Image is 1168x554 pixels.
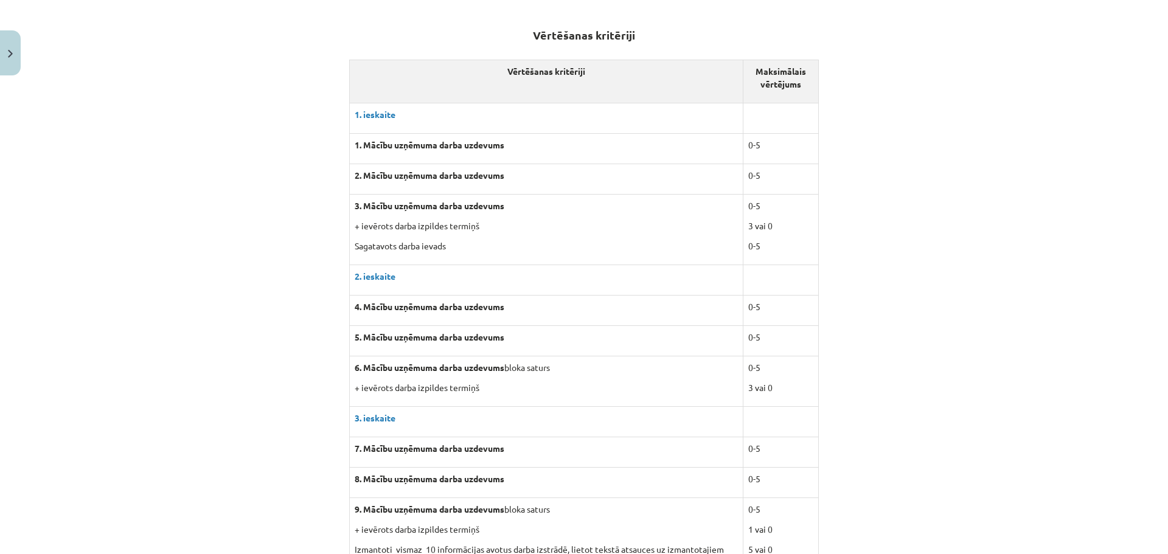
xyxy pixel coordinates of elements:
[355,301,504,312] b: 4. Mācību uzņēmuma darba uzdevums
[355,271,395,282] strong: 2. ieskaite
[355,412,395,423] span: 3. ieskaite
[748,381,814,394] p: 3 vai 0
[355,109,395,120] strong: 1. ieskaite
[355,362,504,373] b: 6. Mācību uzņēmuma darba uzdevums
[748,65,814,91] p: Maksimālais vērtējums
[748,442,814,455] p: 0-5
[355,504,504,514] b: 9. Mācību uzņēmuma darba uzdevums
[748,331,814,344] p: 0-5
[355,220,738,232] p: + ievērots darba izpildes termiņš
[748,473,814,485] p: 0-5
[355,331,504,342] b: 5. Mācību uzņēmuma darba uzdevums
[748,300,814,313] p: 0-5
[355,200,504,211] b: 3. Mācību uzņēmuma darba uzdevums
[748,199,814,212] p: 0-5
[748,361,814,374] p: 0-5
[748,169,814,182] p: 0-5
[355,240,738,252] p: Sagatavots darba ievads
[355,443,504,454] b: 7. Mācību uzņēmuma darba uzdevums
[355,361,738,374] p: bloka saturs
[355,381,738,394] p: + ievērots darba izpildes termiņš
[748,503,814,516] p: 0-5
[748,240,814,252] p: 0-5
[748,523,814,536] p: 1 vai 0
[355,170,504,181] b: 2. Mācību uzņēmuma darba uzdevums
[8,50,13,58] img: icon-close-lesson-0947bae3869378f0d4975bcd49f059093ad1ed9edebbc8119c70593378902aed.svg
[748,139,814,151] p: 0-5
[355,65,738,78] p: Vērtēšanas kritēriji
[355,523,738,536] p: + ievērots darba izpildes termiņš
[355,473,504,484] b: 8. Mācību uzņēmuma darba uzdevums
[748,220,814,232] p: 3 vai 0
[533,28,635,42] strong: Vērtēšanas kritēriji
[355,503,738,516] p: bloka saturs
[355,139,504,150] b: 1. Mācību uzņēmuma darba uzdevums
